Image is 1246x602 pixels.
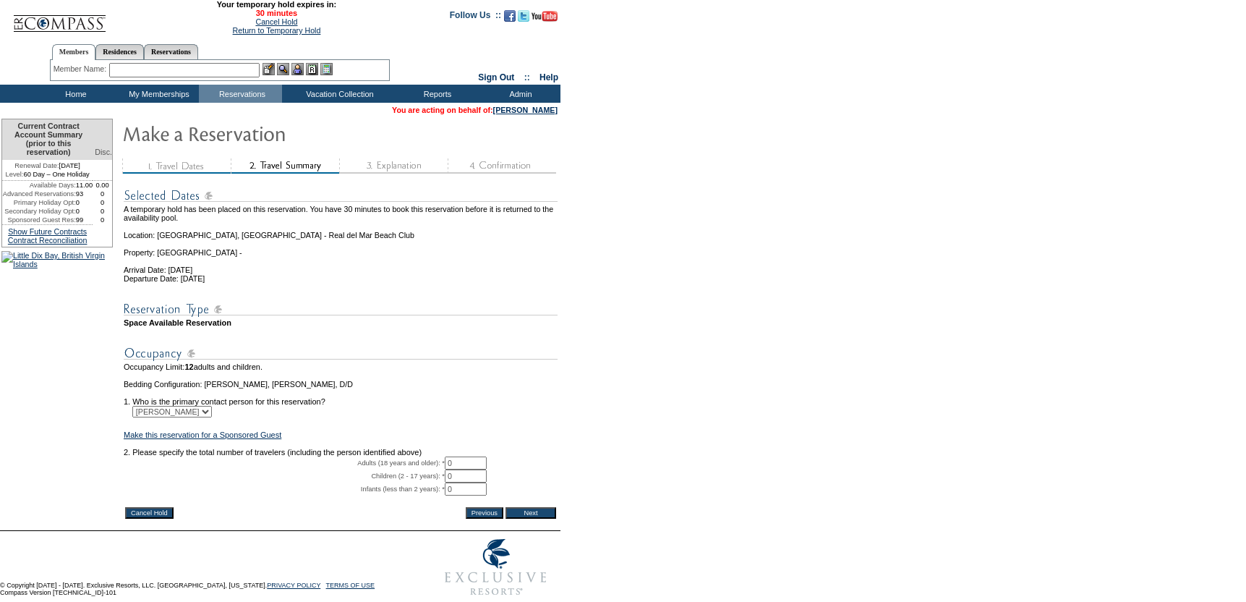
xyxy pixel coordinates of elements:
td: Arrival Date: [DATE] [124,257,558,274]
input: Cancel Hold [125,507,174,519]
a: PRIVACY POLICY [267,582,320,589]
td: 11.00 [76,181,93,190]
a: Return to Temporary Hold [233,26,321,35]
img: b_calculator.gif [320,63,333,75]
td: Children (2 - 17 years): * [124,470,445,483]
td: Property: [GEOGRAPHIC_DATA] - [124,239,558,257]
img: step3_state1.gif [339,158,448,174]
img: step4_state1.gif [448,158,556,174]
td: Primary Holiday Opt: [2,198,76,207]
img: subTtlSelectedDates.gif [124,187,558,205]
td: 0 [93,190,112,198]
img: step2_state2.gif [231,158,339,174]
td: 0 [93,216,112,224]
span: :: [524,72,530,82]
img: Little Dix Bay, British Virgin Islands [1,251,113,268]
a: Members [52,44,96,60]
img: Subscribe to our YouTube Channel [532,11,558,22]
td: 99 [76,216,93,224]
img: subTtlOccupancy.gif [124,344,558,363]
a: [PERSON_NAME] [493,106,558,114]
td: Reservations [199,85,282,103]
td: Available Days: [2,181,76,190]
td: Current Contract Account Summary (prior to this reservation) [2,119,93,160]
td: 0 [76,207,93,216]
td: Space Available Reservation [124,318,558,327]
input: Previous [466,507,503,519]
span: Renewal Date: [14,161,59,170]
a: Residences [95,44,144,59]
span: 12 [184,363,193,371]
td: Admin [477,85,560,103]
a: Cancel Hold [255,17,297,26]
a: Subscribe to our YouTube Channel [532,14,558,23]
td: Vacation Collection [282,85,394,103]
td: Sponsored Guest Res: [2,216,76,224]
td: Adults (18 years and older): * [124,457,445,470]
td: 0 [76,198,93,207]
img: Reservations [306,63,318,75]
img: Impersonate [291,63,304,75]
img: Make Reservation [122,119,411,148]
td: A temporary hold has been placed on this reservation. You have 30 minutes to book this reservatio... [124,205,558,222]
span: You are acting on behalf of: [392,106,558,114]
span: 30 minutes [114,9,439,17]
td: Location: [GEOGRAPHIC_DATA], [GEOGRAPHIC_DATA] - Real del Mar Beach Club [124,222,558,239]
a: Sign Out [478,72,514,82]
a: TERMS OF USE [326,582,375,589]
a: Reservations [144,44,198,59]
td: Follow Us :: [450,9,501,26]
input: Next [505,507,556,519]
td: 93 [76,190,93,198]
td: Advanced Reservations: [2,190,76,198]
td: Bedding Configuration: [PERSON_NAME], [PERSON_NAME], D/D [124,380,558,389]
a: Make this reservation for a Sponsored Guest [124,431,281,439]
img: View [277,63,289,75]
td: 2. Please specify the total number of travelers (including the person identified above) [124,448,558,457]
td: Infants (less than 2 years): * [124,483,445,496]
td: 0 [93,207,112,216]
div: Member Name: [54,63,109,75]
td: [DATE] [2,160,93,170]
td: Reports [394,85,477,103]
img: Compass Home [12,3,106,33]
td: Occupancy Limit: adults and children. [124,363,558,371]
a: Show Future Contracts [8,227,87,236]
img: step1_state3.gif [122,158,231,174]
img: b_edit.gif [263,63,275,75]
a: Follow us on Twitter [518,14,529,23]
span: Level: [6,170,24,179]
td: 0.00 [93,181,112,190]
td: 1. Who is the primary contact person for this reservation? [124,389,558,406]
td: 0 [93,198,112,207]
td: My Memberships [116,85,199,103]
td: Secondary Holiday Opt: [2,207,76,216]
a: Help [539,72,558,82]
td: Home [33,85,116,103]
a: Become our fan on Facebook [504,14,516,23]
td: 60 Day – One Holiday [2,170,93,181]
td: Departure Date: [DATE] [124,274,558,283]
span: Disc. [95,148,112,156]
img: Become our fan on Facebook [504,10,516,22]
a: Contract Reconciliation [8,236,88,245]
img: Follow us on Twitter [518,10,529,22]
img: subTtlResType.gif [124,300,558,318]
